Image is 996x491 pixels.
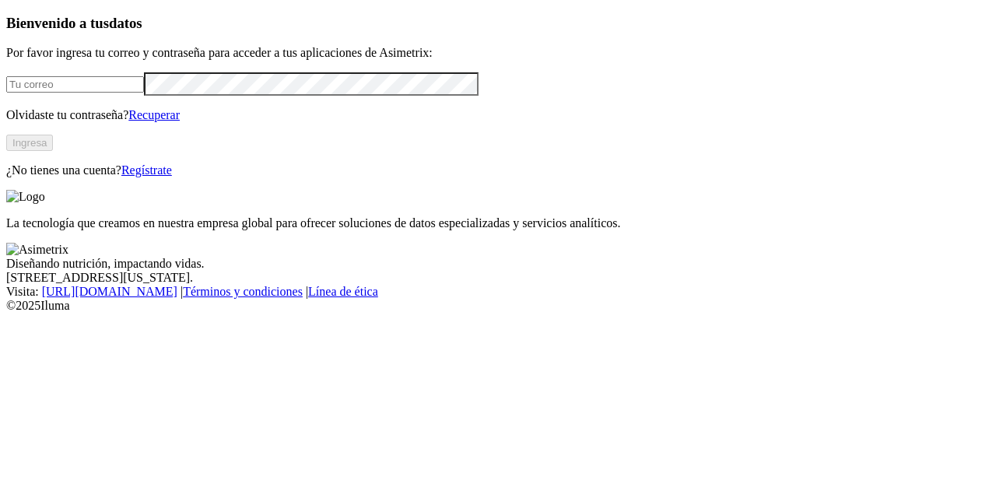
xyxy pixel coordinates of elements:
a: Línea de ética [308,285,378,298]
a: [URL][DOMAIN_NAME] [42,285,177,298]
p: ¿No tienes una cuenta? [6,163,990,177]
div: Visita : | | [6,285,990,299]
div: © 2025 Iluma [6,299,990,313]
p: La tecnología que creamos en nuestra empresa global para ofrecer soluciones de datos especializad... [6,216,990,230]
h3: Bienvenido a tus [6,15,990,32]
a: Términos y condiciones [183,285,303,298]
div: [STREET_ADDRESS][US_STATE]. [6,271,990,285]
span: datos [109,15,142,31]
p: Por favor ingresa tu correo y contraseña para acceder a tus aplicaciones de Asimetrix: [6,46,990,60]
a: Recuperar [128,108,180,121]
button: Ingresa [6,135,53,151]
input: Tu correo [6,76,144,93]
img: Logo [6,190,45,204]
div: Diseñando nutrición, impactando vidas. [6,257,990,271]
img: Asimetrix [6,243,68,257]
a: Regístrate [121,163,172,177]
p: Olvidaste tu contraseña? [6,108,990,122]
